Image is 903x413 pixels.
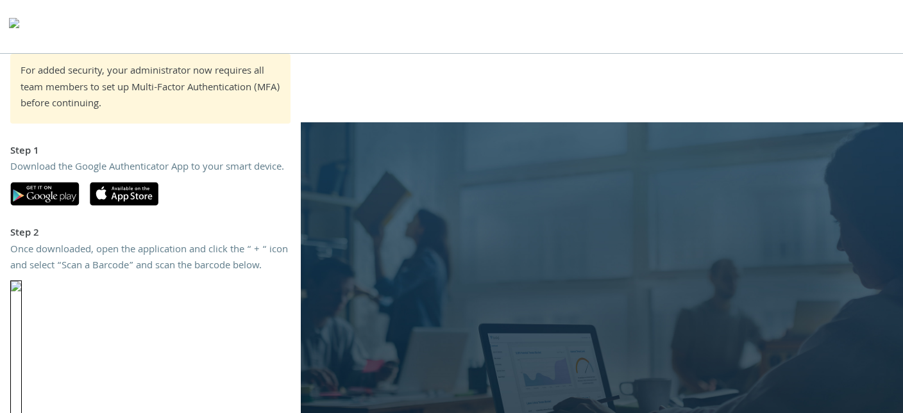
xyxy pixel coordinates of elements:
[10,143,39,160] strong: Step 1
[10,182,80,206] img: google-play.svg
[10,225,39,242] strong: Step 2
[10,243,291,275] div: Once downloaded, open the application and click the “ + “ icon and select “Scan a Barcode” and sc...
[90,182,158,206] img: apple-app-store.svg
[10,160,291,177] div: Download the Google Authenticator App to your smart device.
[21,64,280,113] div: For added security, your administrator now requires all team members to set up Multi-Factor Authe...
[9,13,19,39] img: todyl-logo-dark.svg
